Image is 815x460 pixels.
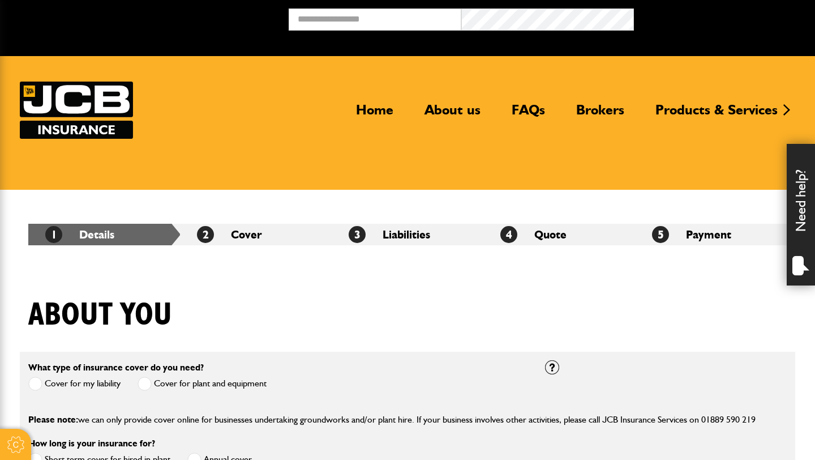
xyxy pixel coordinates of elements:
[28,296,172,334] h1: About you
[197,226,214,243] span: 2
[652,226,669,243] span: 5
[416,101,489,127] a: About us
[348,101,402,127] a: Home
[28,224,180,245] li: Details
[28,363,204,372] label: What type of insurance cover do you need?
[180,224,332,245] li: Cover
[28,414,78,425] span: Please note:
[45,226,62,243] span: 1
[635,224,787,245] li: Payment
[28,439,155,448] label: How long is your insurance for?
[483,224,635,245] li: Quote
[349,226,366,243] span: 3
[28,412,787,427] p: we can only provide cover online for businesses undertaking groundworks and/or plant hire. If you...
[332,224,483,245] li: Liabilities
[138,377,267,391] label: Cover for plant and equipment
[503,101,554,127] a: FAQs
[20,82,133,139] a: JCB Insurance Services
[787,144,815,286] div: Need help?
[500,226,517,243] span: 4
[28,377,121,391] label: Cover for my liability
[634,8,807,26] button: Broker Login
[568,101,633,127] a: Brokers
[647,101,786,127] a: Products & Services
[20,82,133,139] img: JCB Insurance Services logo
